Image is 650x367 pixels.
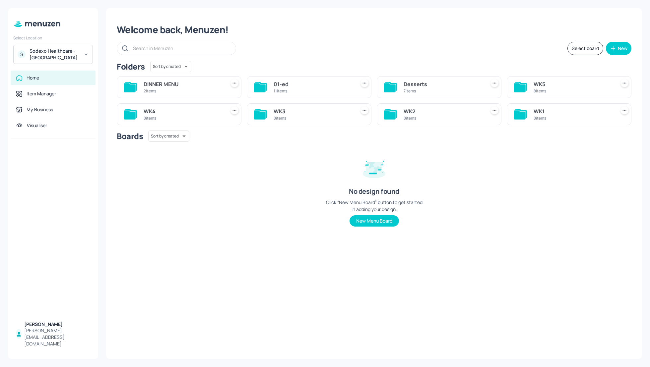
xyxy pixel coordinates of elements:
[618,46,627,51] div: New
[349,187,399,196] div: No design found
[117,61,145,72] div: Folders
[144,107,223,115] div: WK4
[324,199,424,213] div: Click “New Menu Board” button to get started in adding your design.
[404,107,483,115] div: WK2
[534,80,613,88] div: WK5
[274,107,353,115] div: WK3
[24,327,90,347] div: [PERSON_NAME][EMAIL_ADDRESS][DOMAIN_NAME]
[404,80,483,88] div: Desserts
[144,80,223,88] div: DINNER MENU
[150,60,191,73] div: Sort by created
[18,50,26,58] div: S
[30,48,80,61] div: Sodexo Healthcare - [GEOGRAPHIC_DATA]
[274,115,353,121] div: 8 items
[13,35,93,41] div: Select Location
[606,42,631,55] button: New
[144,88,223,94] div: 2 items
[24,321,90,328] div: [PERSON_NAME]
[404,88,483,94] div: 7 items
[27,106,53,113] div: My Business
[567,42,603,55] button: Select board
[27,122,47,129] div: Visualiser
[534,88,613,94] div: 8 items
[350,215,399,227] button: New Menu Board
[133,43,229,53] input: Search in Menuzen
[27,90,56,97] div: Item Manager
[274,88,353,94] div: 11 items
[357,151,391,184] img: design-empty
[534,115,613,121] div: 8 items
[534,107,613,115] div: WK1
[27,75,39,81] div: Home
[274,80,353,88] div: 01-ed
[404,115,483,121] div: 8 items
[144,115,223,121] div: 8 items
[117,24,631,36] div: Welcome back, Menuzen!
[148,130,189,143] div: Sort by created
[117,131,143,141] div: Boards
